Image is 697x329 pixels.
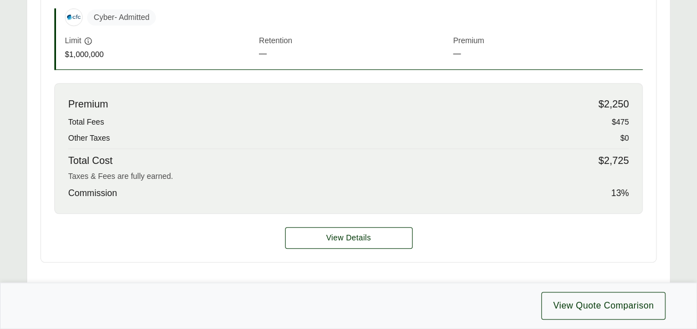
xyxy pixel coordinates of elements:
[598,97,629,112] span: $2,250
[68,97,108,112] span: Premium
[87,9,156,25] span: Cyber - Admitted
[620,132,629,144] span: $0
[65,9,82,25] img: CFC
[65,49,255,60] span: $1,000,000
[68,187,117,200] span: Commission
[541,292,665,320] button: View Quote Comparison
[68,132,110,144] span: Other Taxes
[65,35,82,47] span: Limit
[259,48,449,60] span: —
[553,299,654,312] span: View Quote Comparison
[285,227,413,249] a: Option A details
[285,227,413,249] button: View Details
[598,153,629,168] span: $2,725
[326,232,371,244] span: View Details
[68,153,113,168] span: Total Cost
[453,35,643,48] span: Premium
[611,187,629,200] span: 13 %
[259,35,449,48] span: Retention
[68,171,629,182] div: Taxes & Fees are fully earned.
[68,116,104,128] span: Total Fees
[453,48,643,60] span: —
[612,116,629,128] span: $475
